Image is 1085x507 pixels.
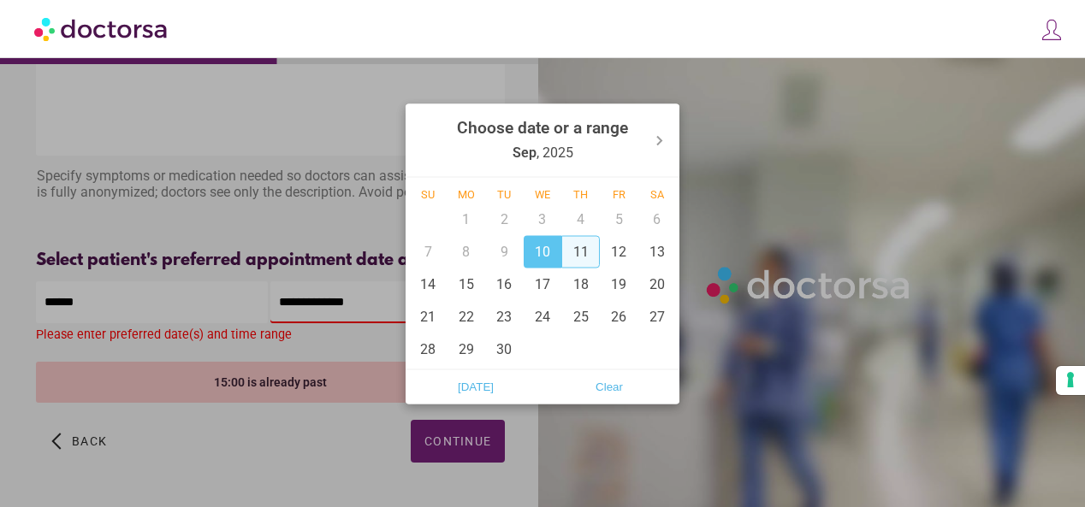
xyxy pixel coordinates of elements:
div: 3 [524,203,562,235]
span: Clear [548,374,671,399]
div: 1 [448,203,486,235]
div: 5 [600,203,638,235]
span: [DATE] [414,374,537,399]
div: 13 [637,235,676,268]
div: 15 [448,268,486,300]
img: Doctorsa.com [34,9,169,48]
button: Your consent preferences for tracking technologies [1056,366,1085,395]
button: [DATE] [409,373,542,400]
div: Tu [485,187,524,200]
button: Clear [542,373,676,400]
div: 17 [524,268,562,300]
div: 12 [600,235,638,268]
div: Th [561,187,600,200]
div: 4 [561,203,600,235]
div: 21 [409,300,448,333]
div: 24 [524,300,562,333]
div: 9 [485,235,524,268]
div: Sa [637,187,676,200]
div: 18 [561,268,600,300]
strong: Choose date or a range [457,117,628,137]
div: Mo [448,187,486,200]
div: 20 [637,268,676,300]
div: Fr [600,187,638,200]
div: 23 [485,300,524,333]
div: 2 [485,203,524,235]
strong: Sep [513,144,537,160]
div: 6 [637,203,676,235]
div: Su [409,187,448,200]
img: icons8-customer-100.png [1040,18,1064,42]
div: We [524,187,562,200]
div: 8 [448,235,486,268]
div: 19 [600,268,638,300]
div: 26 [600,300,638,333]
div: 11 [561,235,600,268]
div: 10 [524,235,562,268]
div: 28 [409,333,448,365]
div: 16 [485,268,524,300]
div: 25 [561,300,600,333]
div: , 2025 [457,107,628,173]
div: 22 [448,300,486,333]
div: 30 [485,333,524,365]
div: 7 [409,235,448,268]
div: 29 [448,333,486,365]
div: 27 [637,300,676,333]
div: 14 [409,268,448,300]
